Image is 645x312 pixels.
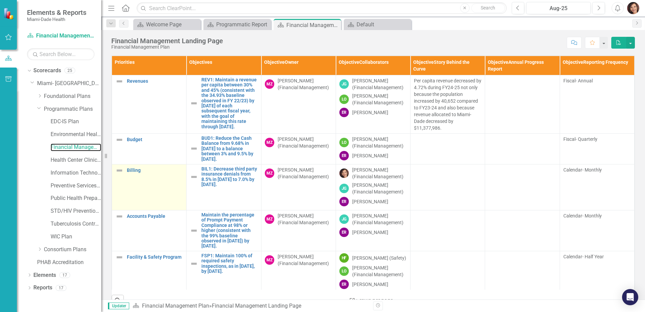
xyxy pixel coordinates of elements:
div: Financial Management Landing Page [286,21,339,29]
a: Default [345,20,410,29]
div: Fiscal- Quarterly [563,136,631,142]
div: [PERSON_NAME] (Financial Management) [352,77,407,91]
td: Double-Click to Edit [485,164,560,210]
img: Not Defined [115,77,123,85]
div: [PERSON_NAME] (Financial Management) [352,182,407,195]
a: Billing [127,168,183,173]
div: [PERSON_NAME] [352,109,388,116]
div: [PERSON_NAME] [352,229,388,236]
div: ER [339,151,349,160]
div: MZ [265,79,274,89]
td: Double-Click to Edit [411,75,485,134]
td: Double-Click to Edit [485,210,560,251]
a: Financial Management Plan [51,144,101,151]
a: Tuberculosis Control & Prevention Plan [51,220,101,228]
a: Preventive Services Plan [51,182,101,190]
div: [PERSON_NAME] (Financial Management) [278,253,332,267]
a: PHAB Accreditation [37,259,101,266]
div: MZ [265,168,274,178]
a: BIL1: Decrease third party insurance denials from 8.5% in [DATE] to 7.0% by [DATE]. [201,166,257,187]
div: [PERSON_NAME] (Financial Management) [278,212,332,226]
div: [PERSON_NAME] [352,152,388,159]
div: [PERSON_NAME] (Financial Management) [352,93,407,106]
div: MZ [265,255,274,265]
p: Per capita revenue decreased by 4.72% during FY24-25 not only because the population increased by... [414,77,481,131]
input: Search ClearPoint... [137,2,507,14]
div: Fiscal- Annual [563,77,631,84]
input: Search Below... [27,48,94,60]
div: Programmatic Report [216,20,269,29]
a: WIC Plan [51,233,101,241]
div: Calendar- Monthly [563,212,631,219]
div: ER [339,108,349,117]
div: Aug-25 [529,4,588,12]
a: Budget [127,137,183,142]
a: Programmatic Plans [44,105,101,113]
td: Double-Click to Edit Right Click for Context Menu [112,75,187,134]
div: Default [357,20,410,29]
div: 25 [64,68,75,74]
td: Double-Click to Edit Right Click for Context Menu [187,210,261,251]
td: Double-Click to Edit [485,251,560,293]
div: [PERSON_NAME] (Financial Management) [352,166,407,180]
a: Reports [33,284,52,292]
div: JG [339,184,349,193]
td: Double-Click to Edit Right Click for Context Menu [187,164,261,210]
td: Double-Click to Edit [485,134,560,164]
div: ER [339,197,349,206]
a: FSP1: Maintain 100% of required safety inspections, as in [DATE], by [DATE]. [201,253,257,274]
a: Environmental Health Plan [51,131,101,138]
button: Search [471,3,505,13]
img: Not Defined [190,99,198,107]
a: Miami- [GEOGRAPHIC_DATA] [37,80,101,87]
img: Patricia Bustamante [627,2,639,14]
td: Double-Click to Edit [411,210,485,251]
div: [PERSON_NAME] [352,281,388,288]
td: Double-Click to Edit Right Click for Context Menu [187,251,261,293]
div: HF [339,253,349,263]
div: 17 [56,285,66,291]
a: EDC-IS Plan [51,118,101,126]
img: Not Defined [115,253,123,261]
div: Financial Management Landing Page [212,303,301,309]
div: [PERSON_NAME] (Financial Management) [278,136,332,149]
div: [PERSON_NAME] [352,198,388,205]
img: Not Defined [190,145,198,153]
img: Patricia Bustamante [339,168,349,178]
a: Financial Management Plan [142,303,209,309]
a: Public Health Preparedness Plan [51,194,101,202]
img: Not Defined [190,173,198,181]
a: Scorecards [33,67,61,75]
div: MZ [265,214,274,224]
a: Financial Management Plan [27,32,94,40]
div: MZ [265,138,274,147]
div: 17 [59,272,70,278]
a: Consortium Plans [44,246,101,254]
div: JG [339,79,349,89]
td: Double-Click to Edit [411,251,485,293]
div: [PERSON_NAME] (Financial Management) [352,264,407,278]
td: Double-Click to Edit Right Click for Context Menu [112,210,187,251]
span: Updater [108,303,129,309]
span: Search [481,5,495,10]
div: Open Intercom Messenger [622,289,638,305]
div: ER [339,280,349,289]
a: Elements [33,271,56,279]
td: Double-Click to Edit Right Click for Context Menu [187,75,261,134]
img: Not Defined [115,166,123,175]
button: Aug-25 [526,2,591,14]
div: LO [339,138,349,147]
div: LO [339,266,349,276]
td: Double-Click to Edit Right Click for Context Menu [112,164,187,210]
span: Elements & Reports [27,8,86,17]
div: ER [339,228,349,237]
a: Revenues [127,79,183,84]
a: Accounts Payable [127,214,183,219]
div: LO [339,95,349,104]
div: [PERSON_NAME] (Financial Management) [278,166,332,180]
div: [PERSON_NAME] (Financial Management) [278,77,332,91]
small: Miami-Dade Health [27,17,86,22]
div: [PERSON_NAME] (Financial Management) [352,212,407,226]
div: Calendar- Half Year [563,253,631,260]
